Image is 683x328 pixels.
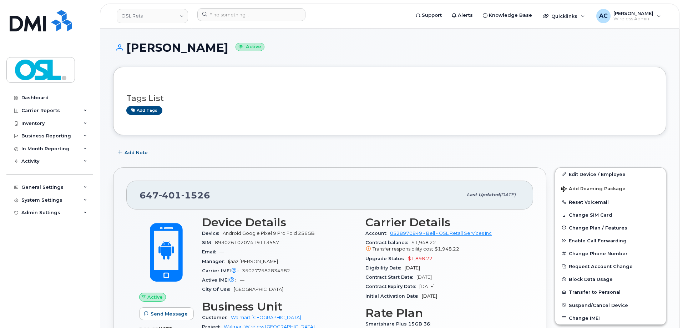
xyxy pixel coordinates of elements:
[113,41,666,54] h1: [PERSON_NAME]
[555,196,666,208] button: Reset Voicemail
[202,315,231,320] span: Customer
[126,106,162,115] a: Add tags
[555,286,666,298] button: Transfer to Personal
[555,181,666,196] button: Add Roaming Package
[365,240,520,253] span: $1,948.22
[236,43,264,51] small: Active
[569,225,627,230] span: Change Plan / Features
[500,192,516,197] span: [DATE]
[365,293,422,299] span: Initial Activation Date
[365,284,419,289] span: Contract Expiry Date
[555,221,666,234] button: Change Plan / Features
[365,265,405,271] span: Eligibility Date
[373,246,433,252] span: Transfer responsibility cost
[555,234,666,247] button: Enable Call Forwarding
[202,240,215,245] span: SIM
[151,311,188,317] span: Send Message
[555,168,666,181] a: Edit Device / Employee
[569,238,627,243] span: Enable Call Forwarding
[202,277,240,283] span: Active IMEI
[234,287,283,292] span: [GEOGRAPHIC_DATA]
[467,192,500,197] span: Last updated
[202,287,234,292] span: City Of Use
[416,274,432,280] span: [DATE]
[202,249,219,254] span: Email
[555,208,666,221] button: Change SIM Card
[202,300,357,313] h3: Business Unit
[181,190,210,201] span: 1526
[125,149,148,156] span: Add Note
[202,216,357,229] h3: Device Details
[555,273,666,286] button: Block Data Usage
[569,302,628,308] span: Suspend/Cancel Device
[555,299,666,312] button: Suspend/Cancel Device
[240,277,244,283] span: —
[365,231,390,236] span: Account
[408,256,432,261] span: $1,898.22
[202,231,223,236] span: Device
[390,231,492,236] a: 0528970849 - Bell - OSL Retail Services Inc
[159,190,181,201] span: 401
[147,294,163,301] span: Active
[228,259,278,264] span: Ijaaz [PERSON_NAME]
[419,284,435,289] span: [DATE]
[202,268,242,273] span: Carrier IMEI
[242,268,290,273] span: 350277582834982
[219,249,224,254] span: —
[555,312,666,324] button: Change IMEI
[422,293,437,299] span: [DATE]
[365,256,408,261] span: Upgrade Status
[139,307,194,320] button: Send Message
[223,231,315,236] span: Android Google Pixel 9 Pro Fold 256GB
[365,274,416,280] span: Contract Start Date
[126,94,653,103] h3: Tags List
[215,240,279,245] span: 89302610207419113557
[202,259,228,264] span: Manager
[365,321,434,327] span: Smartshare Plus 15GB 36
[555,247,666,260] button: Change Phone Number
[140,190,210,201] span: 647
[405,265,420,271] span: [DATE]
[365,240,411,245] span: Contract balance
[365,216,520,229] h3: Carrier Details
[555,260,666,273] button: Request Account Change
[365,307,520,319] h3: Rate Plan
[561,186,626,193] span: Add Roaming Package
[231,315,301,320] a: Walmart [GEOGRAPHIC_DATA]
[113,146,154,159] button: Add Note
[435,246,459,252] span: $1,948.22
